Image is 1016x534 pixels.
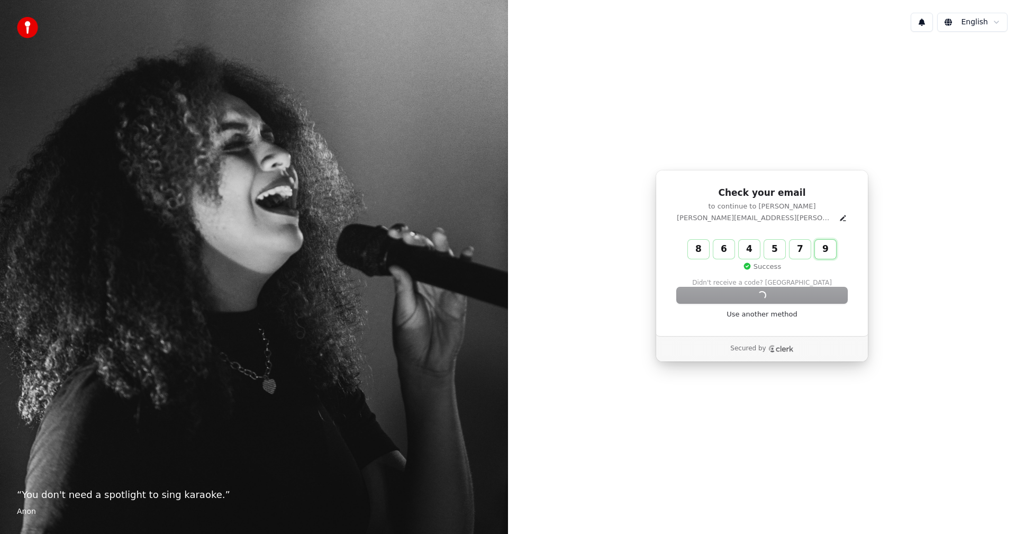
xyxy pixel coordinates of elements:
[677,213,834,223] p: [PERSON_NAME][EMAIL_ADDRESS][PERSON_NAME][DOMAIN_NAME]
[768,345,794,352] a: Clerk logo
[17,17,38,38] img: youka
[730,345,766,353] p: Secured by
[839,214,847,222] button: Edit
[677,187,847,200] h1: Check your email
[727,310,797,319] a: Use another method
[677,202,847,211] p: to continue to [PERSON_NAME]
[17,487,491,502] p: “ You don't need a spotlight to sing karaoke. ”
[688,240,857,259] input: Enter verification code
[17,506,491,517] footer: Anon
[743,262,781,271] p: Success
